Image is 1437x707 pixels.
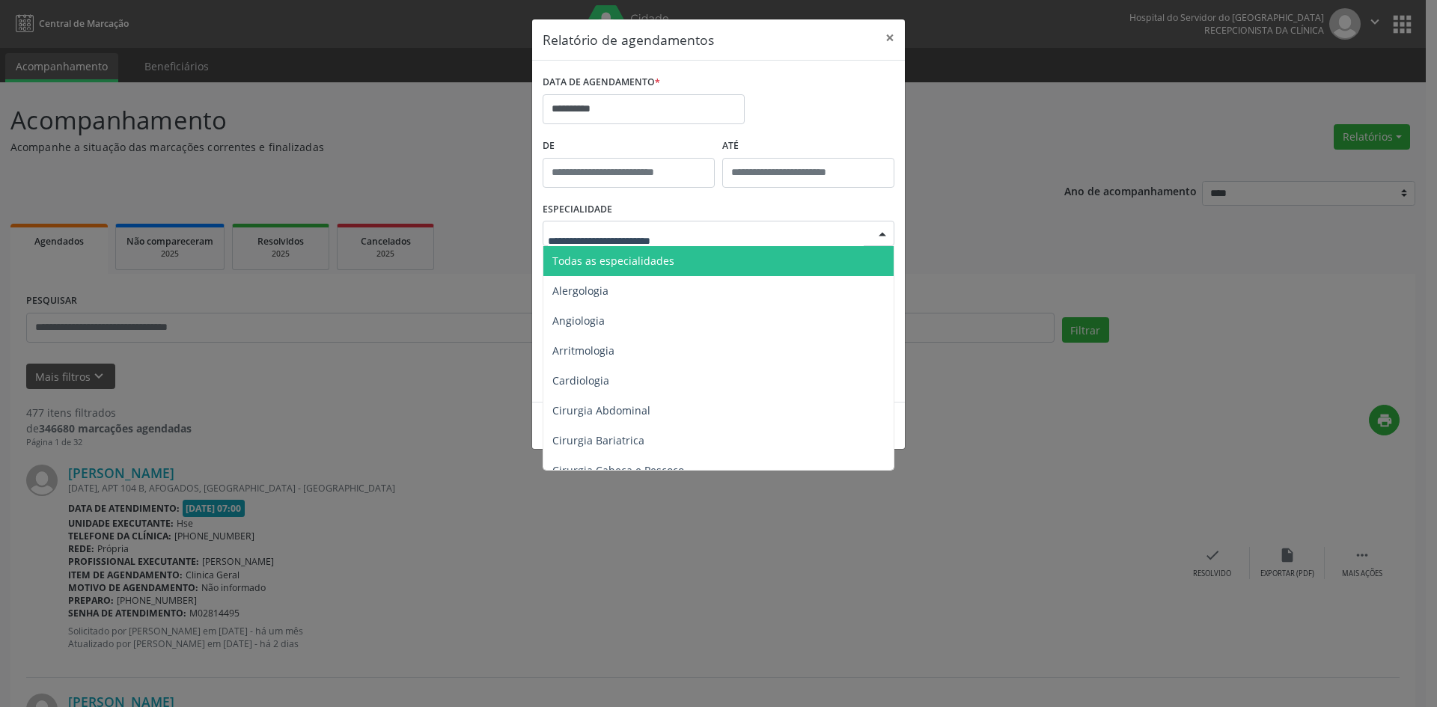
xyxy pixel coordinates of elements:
[552,284,608,298] span: Alergologia
[552,254,674,268] span: Todas as especialidades
[543,71,660,94] label: DATA DE AGENDAMENTO
[875,19,905,56] button: Close
[722,135,894,158] label: ATÉ
[552,463,684,477] span: Cirurgia Cabeça e Pescoço
[543,135,715,158] label: De
[552,433,644,447] span: Cirurgia Bariatrica
[552,403,650,417] span: Cirurgia Abdominal
[552,343,614,358] span: Arritmologia
[543,30,714,49] h5: Relatório de agendamentos
[552,313,605,328] span: Angiologia
[552,373,609,388] span: Cardiologia
[543,198,612,221] label: ESPECIALIDADE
